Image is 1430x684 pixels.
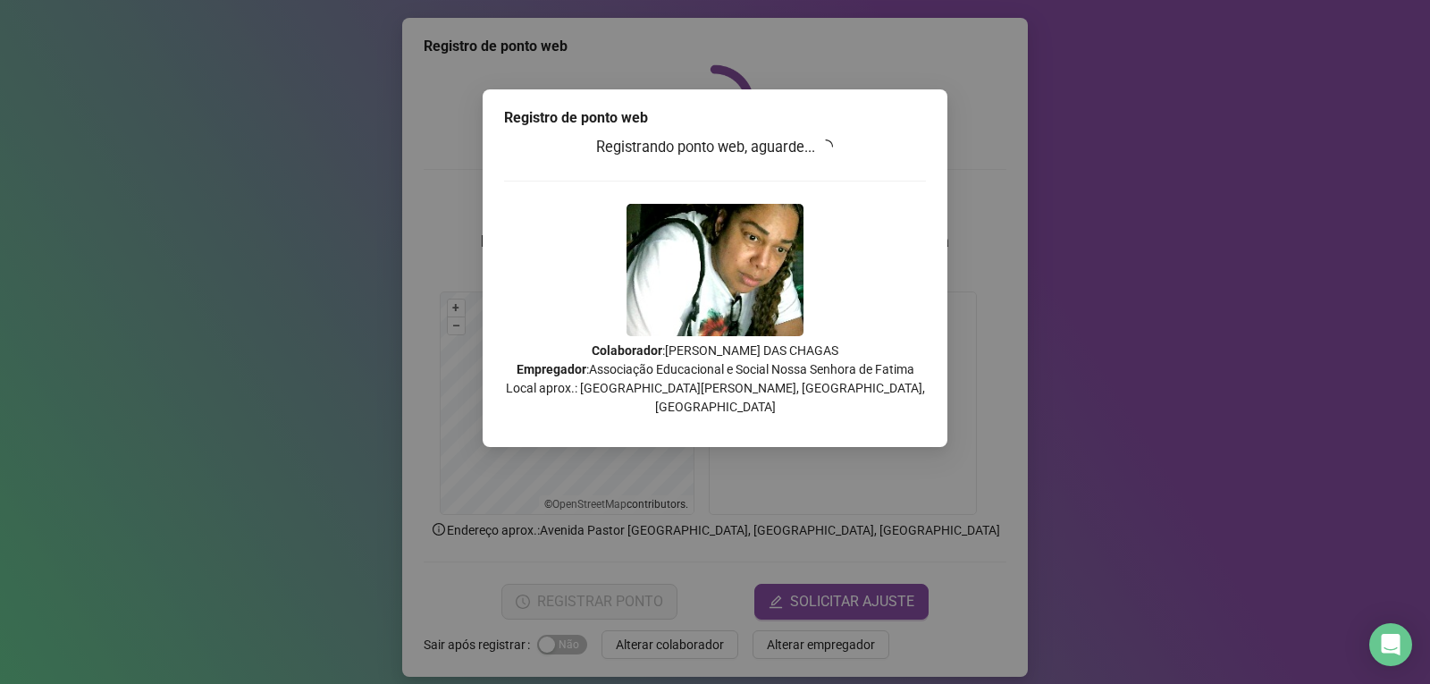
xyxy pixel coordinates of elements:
strong: Colaborador [592,343,662,358]
h3: Registrando ponto web, aguarde... [504,136,926,159]
strong: Empregador [517,362,586,376]
img: 2Q== [627,204,803,336]
p: : [PERSON_NAME] DAS CHAGAS : Associação Educacional e Social Nossa Senhora de Fatima Local aprox.... [504,342,926,417]
span: loading [819,139,833,154]
div: Registro de ponto web [504,107,926,129]
div: Open Intercom Messenger [1369,623,1412,666]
